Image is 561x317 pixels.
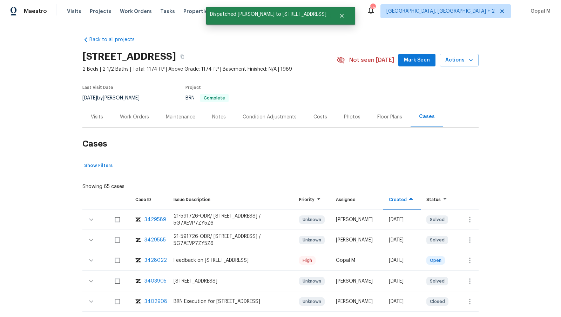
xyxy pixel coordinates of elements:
div: Condition Adjustments [243,114,297,121]
span: BRN [185,96,229,101]
span: Show Filters [84,162,113,170]
div: by [PERSON_NAME] [82,94,148,102]
div: [DATE] [389,237,415,244]
button: Close [330,9,353,23]
span: High [300,257,315,264]
div: [PERSON_NAME] [336,298,378,305]
a: Back to all projects [82,36,150,43]
div: Priority [299,196,325,203]
div: [PERSON_NAME] [336,237,378,244]
span: Properties [183,8,211,15]
div: Work Orders [120,114,149,121]
div: [PERSON_NAME] [336,216,378,223]
span: Open [427,257,444,264]
div: 3403905 [144,278,167,285]
span: Unknown [300,216,324,223]
span: Maestro [24,8,47,15]
div: [DATE] [389,298,415,305]
div: Case ID [135,196,162,203]
div: Photos [344,114,360,121]
img: zendesk-icon [135,298,141,305]
span: Solved [427,278,447,285]
div: Created [389,196,415,203]
button: Mark Seen [398,54,435,67]
span: Complete [201,96,228,100]
div: Showing 65 cases [82,180,124,190]
div: 55 [370,4,375,11]
span: Closed [427,298,448,305]
div: [DATE] [389,278,415,285]
a: zendesk-icon3429589 [135,216,162,223]
div: Status [426,196,450,203]
div: Costs [313,114,327,121]
div: Visits [91,114,103,121]
div: Cases [419,113,435,120]
div: BRN Execution for [STREET_ADDRESS] [174,298,288,305]
button: Actions [440,54,479,67]
span: Gopal M [528,8,550,15]
span: Visits [67,8,81,15]
span: Unknown [300,237,324,244]
span: Last Visit Date [82,85,113,90]
span: [GEOGRAPHIC_DATA], [GEOGRAPHIC_DATA] + 2 [386,8,495,15]
span: Projects [90,8,111,15]
div: 21-591726-ODR/ [STREET_ADDRESS] / 5G7AEVP7ZY5Z6 [174,213,288,227]
div: Gopal M [336,257,378,264]
button: Show Filters [82,160,114,171]
img: zendesk-icon [135,257,141,264]
img: zendesk-icon [135,278,141,285]
div: Floor Plans [377,114,402,121]
div: Issue Description [174,196,288,203]
span: Tasks [160,9,175,14]
div: 3402908 [144,298,167,305]
div: 3428022 [144,257,167,264]
div: 21-591726-ODR/ [STREET_ADDRESS] / 5G7AEVP7ZY5Z6 [174,233,288,247]
img: zendesk-icon [135,237,141,244]
div: 3429589 [144,216,166,223]
div: [STREET_ADDRESS] [174,278,288,285]
a: zendesk-icon3429585 [135,237,162,244]
span: Solved [427,237,447,244]
div: Maintenance [166,114,195,121]
span: Dispatched [PERSON_NAME] to [STREET_ADDRESS] [206,7,330,22]
span: Project [185,85,201,90]
span: 2 Beds | 2 1/2 Baths | Total: 1174 ft² | Above Grade: 1174 ft² | Basement Finished: N/A | 1989 [82,66,337,73]
img: zendesk-icon [135,216,141,223]
div: [PERSON_NAME] [336,278,378,285]
h2: [STREET_ADDRESS] [82,53,176,60]
span: Actions [445,56,473,65]
span: Unknown [300,278,324,285]
button: Copy Address [176,50,189,63]
div: [DATE] [389,216,415,223]
span: [DATE] [82,96,97,101]
span: Not seen [DATE] [349,57,394,64]
div: 3429585 [144,237,166,244]
div: [DATE] [389,257,415,264]
h2: Cases [82,128,479,160]
span: Solved [427,216,447,223]
span: Unknown [300,298,324,305]
span: Mark Seen [404,56,430,65]
a: zendesk-icon3428022 [135,257,162,264]
span: Work Orders [120,8,152,15]
div: Feedback on [STREET_ADDRESS] [174,257,288,264]
a: zendesk-icon3402908 [135,298,162,305]
a: zendesk-icon3403905 [135,278,162,285]
div: Notes [212,114,226,121]
div: Assignee [336,196,378,203]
